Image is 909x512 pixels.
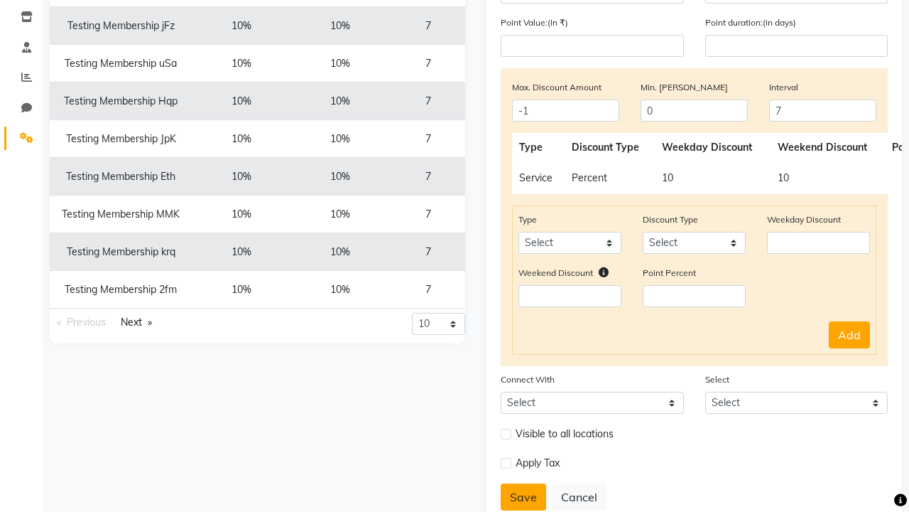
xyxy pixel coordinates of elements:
[516,456,560,471] span: Apply Tax
[50,271,192,309] td: Testing Membership 2fm
[518,213,537,226] label: Type
[771,162,885,194] td: 10
[390,158,467,196] td: 7
[192,158,291,196] td: 10%
[643,213,698,226] label: Discount Type
[192,45,291,82] td: 10%
[114,313,159,332] a: Next
[50,196,192,233] td: Testing Membership MMK
[501,16,568,29] label: Point Value:(In ₹)
[192,271,291,309] td: 10%
[50,45,192,82] td: Testing Membership uSa
[390,82,467,120] td: 7
[291,120,390,158] td: 10%
[291,158,390,196] td: 10%
[655,162,770,194] td: 10
[655,133,770,162] th: Weekday Discount
[291,7,390,45] td: 10%
[192,7,291,45] td: 10%
[705,16,796,29] label: Point duration:(in days)
[769,81,798,94] label: Interval
[390,7,467,45] td: 7
[291,196,390,233] td: 10%
[390,271,467,309] td: 7
[390,120,467,158] td: 7
[50,82,192,120] td: Testing Membership Hqp
[512,81,602,94] label: Max. Discount Amount
[291,82,390,120] td: 10%
[390,233,467,271] td: 7
[50,313,247,332] nav: Pagination
[552,484,606,511] button: Cancel
[192,233,291,271] td: 10%
[565,133,655,162] th: Discount Type
[512,133,565,162] th: Type
[565,162,655,194] td: Percent
[512,162,565,194] td: Service
[50,158,192,196] td: Testing Membership Eth
[390,45,467,82] td: 7
[705,373,729,386] label: Select
[192,196,291,233] td: 10%
[771,133,885,162] th: Weekend Discount
[767,213,841,226] label: Weekday Discount
[518,267,593,279] label: Weekend Discount
[643,267,696,279] label: Point Percent
[291,45,390,82] td: 10%
[291,233,390,271] td: 10%
[390,196,467,233] td: 7
[192,120,291,158] td: 10%
[50,120,192,158] td: Testing Membership JpK
[50,7,192,45] td: Testing Membership jFz
[192,82,291,120] td: 10%
[501,484,546,511] button: Save
[641,81,728,94] label: Min. [PERSON_NAME]
[516,427,614,442] span: Visible to all locations
[50,233,192,271] td: Testing Membership krq
[829,321,870,348] button: Add
[501,373,555,386] label: Connect With
[291,271,390,309] td: 10%
[67,316,106,329] span: Previous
